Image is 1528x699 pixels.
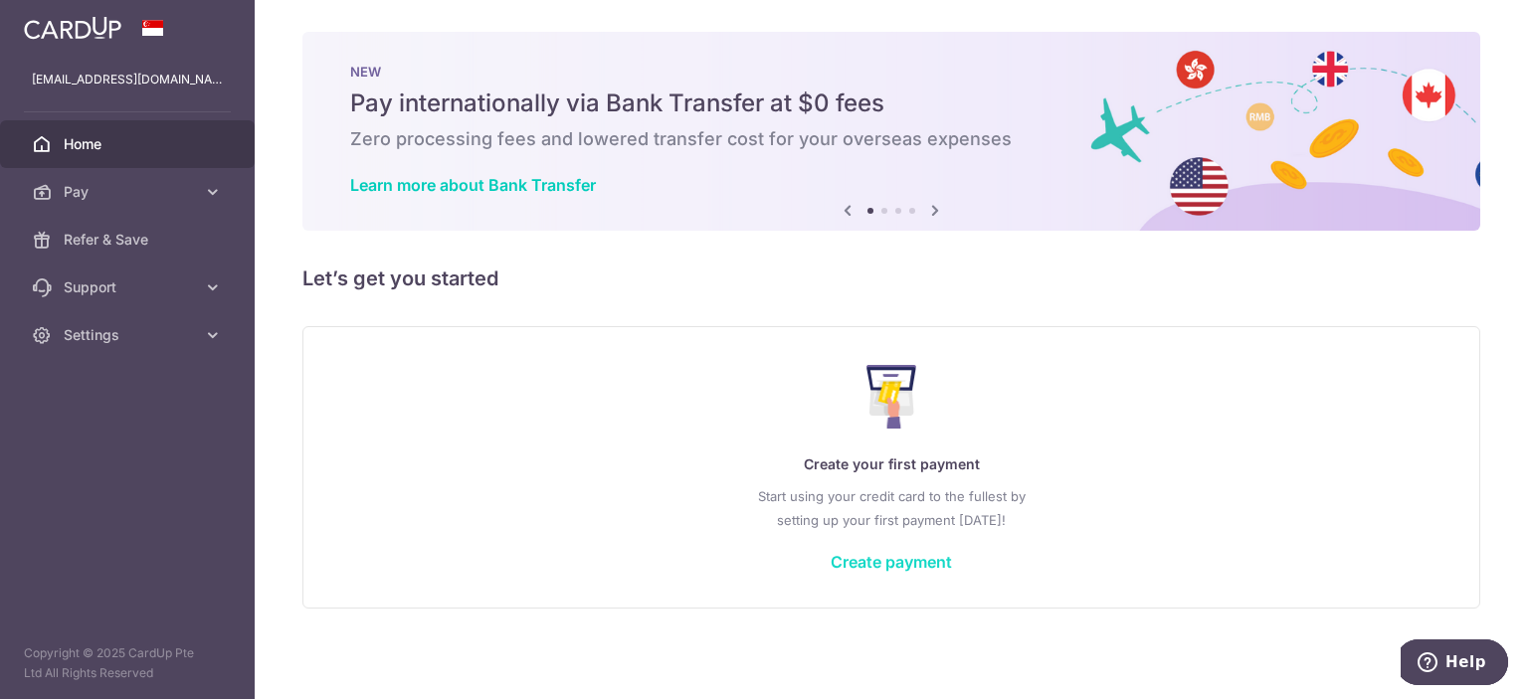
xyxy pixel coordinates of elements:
[32,70,223,89] p: [EMAIL_ADDRESS][DOMAIN_NAME]
[866,365,917,429] img: Make Payment
[64,325,195,345] span: Settings
[343,452,1439,476] p: Create your first payment
[64,134,195,154] span: Home
[45,14,86,32] span: Help
[343,484,1439,532] p: Start using your credit card to the fullest by setting up your first payment [DATE]!
[350,175,596,195] a: Learn more about Bank Transfer
[831,552,952,572] a: Create payment
[350,127,1432,151] h6: Zero processing fees and lowered transfer cost for your overseas expenses
[64,182,195,202] span: Pay
[64,277,195,297] span: Support
[24,16,121,40] img: CardUp
[1401,639,1508,689] iframe: Opens a widget where you can find more information
[302,32,1480,231] img: Bank transfer banner
[64,230,195,250] span: Refer & Save
[302,262,1480,294] h5: Let’s get you started
[350,87,1432,119] h5: Pay internationally via Bank Transfer at $0 fees
[350,64,1432,80] p: NEW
